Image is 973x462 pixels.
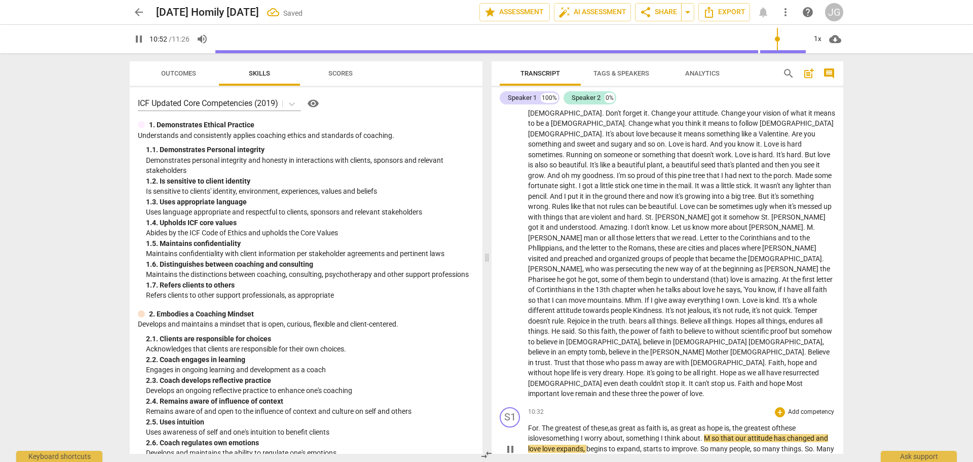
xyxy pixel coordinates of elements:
span: . [652,213,655,221]
span: Share [640,6,677,18]
span: Love [764,140,780,148]
span: so [648,140,657,148]
span: on [657,140,665,148]
span: next [738,171,754,180]
span: a [716,182,721,190]
span: Outcomes [161,69,196,77]
span: volume_up [196,33,208,45]
span: beautiful [617,161,647,169]
span: vision [763,109,782,117]
span: search [782,67,795,80]
span: 10:52 [149,35,167,43]
div: All changes saved [267,6,303,18]
span: that [582,202,597,210]
span: Don't [606,109,623,117]
span: so [549,161,558,169]
span: I [631,223,634,231]
a: Help [799,3,817,21]
span: love [817,151,830,159]
span: arrow_drop_down [682,6,694,18]
span: or [634,151,642,159]
span: . [546,192,550,200]
span: is [752,151,758,159]
span: . [676,202,680,210]
span: your [747,109,763,117]
span: the [666,182,678,190]
span: . [625,119,628,127]
span: It's [776,151,787,159]
span: my [571,171,582,180]
span: Rules [552,202,571,210]
span: But [758,192,771,200]
span: And [547,171,562,180]
span: visibility [307,97,319,110]
span: little [600,182,615,190]
span: attitude [693,109,718,117]
span: than [816,182,831,190]
span: it [756,140,760,148]
div: Speaker 1 [508,93,537,103]
p: 1. Demonstrates Ethical Practice [149,120,254,130]
span: Scores [328,69,353,77]
span: something [642,151,677,159]
span: plant [647,161,663,169]
button: Show/Hide comments [821,65,837,82]
span: post_add [803,67,815,80]
div: 100% [541,93,558,103]
span: is [528,161,535,169]
span: growing [685,192,712,200]
span: that [677,151,692,159]
span: star [484,6,496,18]
span: and [563,140,577,148]
span: compare_arrows [480,449,493,461]
span: mail [678,182,691,190]
span: put [568,192,580,200]
span: that's [717,161,736,169]
span: [PERSON_NAME] [655,213,711,221]
button: AI Assessment [554,3,631,21]
span: Let [671,223,683,231]
span: Love [680,202,696,210]
span: . [760,140,764,148]
span: sometimes [528,151,563,159]
span: . [751,182,754,190]
span: . [602,109,606,117]
span: pencil [528,192,546,200]
span: . [642,213,645,221]
span: [PERSON_NAME] [771,213,826,221]
span: one [631,182,644,190]
span: , [663,161,666,169]
span: a [612,161,617,169]
span: it [580,192,585,200]
span: beautiful [648,202,676,210]
span: you [724,140,737,148]
span: little [721,182,736,190]
button: Sharing summary [681,3,694,21]
p: Is sensitive to clients' identity, environment, experiences, values and beliefs [146,186,474,197]
button: Export [698,3,750,21]
button: Search [780,65,797,82]
span: sight [559,182,575,190]
span: . [706,140,710,148]
span: . [548,202,552,210]
p: ICF Updated Core Competencies (2019) [138,97,278,109]
span: it [678,130,684,138]
span: It [695,182,701,190]
span: And [550,192,564,200]
span: be [709,202,719,210]
span: And [710,140,724,148]
span: then [775,161,791,169]
span: a [726,192,731,200]
span: and [613,213,627,221]
span: and [646,192,660,200]
span: . [773,151,776,159]
span: was [701,182,716,190]
span: . [788,130,792,138]
span: to [731,119,739,127]
span: got [711,213,723,221]
span: of [657,171,665,180]
span: I [564,192,568,200]
span: your [677,109,693,117]
span: and [546,223,559,231]
span: can [626,202,639,210]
